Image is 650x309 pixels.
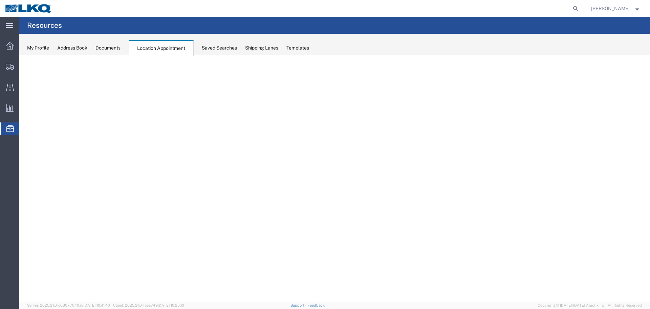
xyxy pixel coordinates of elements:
a: Feedback [307,303,325,307]
iframe: FS Legacy Container [19,55,650,302]
div: Address Book [57,44,87,52]
a: Support [290,303,307,307]
button: [PERSON_NAME] [591,4,641,13]
span: [DATE] 10:41:40 [84,303,110,307]
span: Oscar Davila [591,5,630,12]
div: Documents [95,44,121,52]
div: My Profile [27,44,49,52]
div: Templates [286,44,309,52]
div: Saved Searches [202,44,237,52]
span: Copyright © [DATE]-[DATE] Agistix Inc., All Rights Reserved [538,303,642,308]
span: [DATE] 10:25:10 [158,303,184,307]
h4: Resources [27,17,62,34]
div: Shipping Lanes [245,44,278,52]
img: logo [5,3,52,14]
div: Location Appointment [129,40,194,56]
span: Server: 2025.21.0-c63077040a8 [27,303,110,307]
span: Client: 2025.21.0-faee749 [113,303,184,307]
